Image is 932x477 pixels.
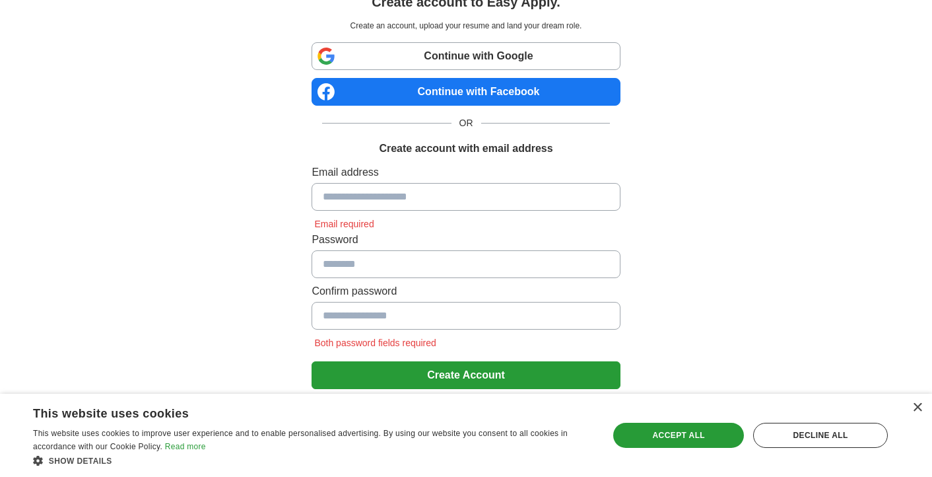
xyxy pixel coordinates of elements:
span: This website uses cookies to improve user experience and to enable personalised advertising. By u... [33,429,568,451]
span: Show details [49,457,112,466]
div: Accept all [613,423,744,448]
a: Read more, opens a new window [165,442,206,451]
div: Close [912,403,922,413]
div: Decline all [753,423,888,448]
div: This website uses cookies [33,402,558,422]
span: Email required [312,219,376,229]
a: Continue with Google [312,42,620,70]
h1: Create account with email address [379,141,552,157]
span: OR [451,116,481,130]
label: Confirm password [312,283,620,299]
button: Create Account [312,361,620,389]
p: Create an account, upload your resume and land your dream role. [314,20,617,32]
label: Email address [312,165,620,180]
label: Password [312,232,620,248]
span: Both password fields required [312,338,438,348]
a: Continue with Facebook [312,78,620,106]
div: Show details [33,454,591,467]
